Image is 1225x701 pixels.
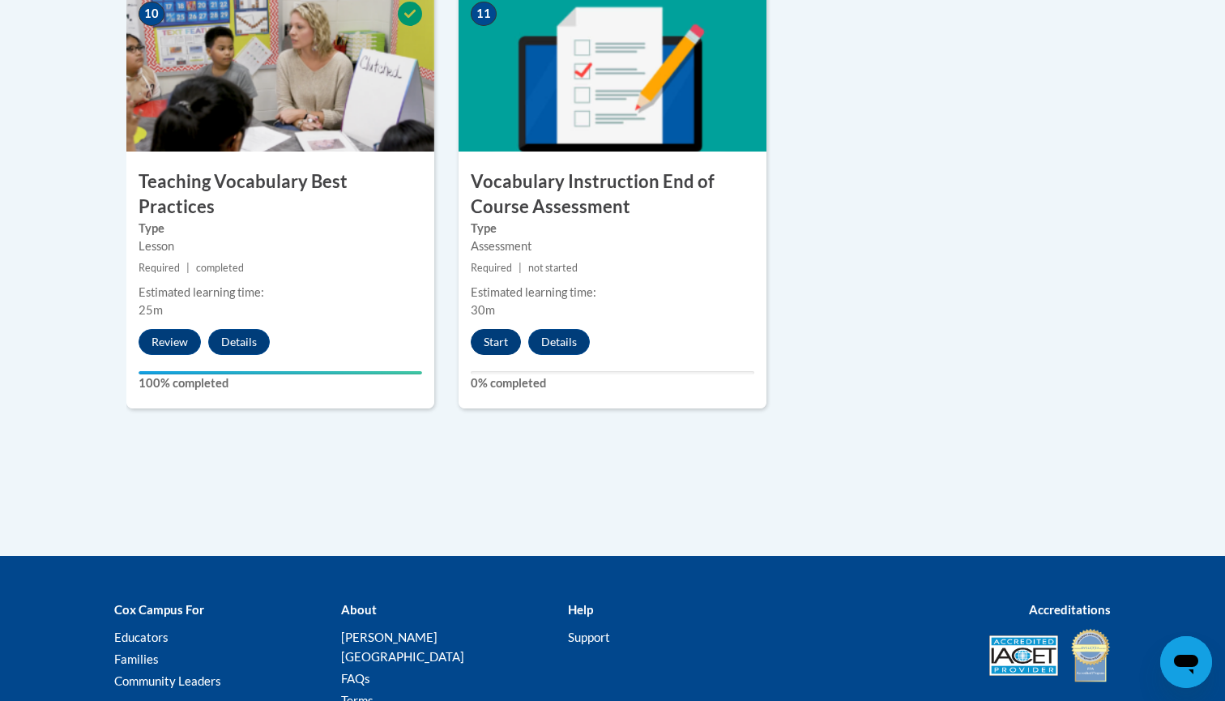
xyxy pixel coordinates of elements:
[568,602,593,617] b: Help
[471,262,512,274] span: Required
[139,303,163,317] span: 25m
[139,2,164,26] span: 10
[471,220,754,237] label: Type
[1160,636,1212,688] iframe: Button to launch messaging window
[208,329,270,355] button: Details
[459,169,766,220] h3: Vocabulary Instruction End of Course Assessment
[471,374,754,392] label: 0% completed
[528,262,578,274] span: not started
[139,237,422,255] div: Lesson
[471,2,497,26] span: 11
[519,262,522,274] span: |
[341,602,377,617] b: About
[341,671,370,686] a: FAQs
[139,284,422,301] div: Estimated learning time:
[1070,627,1111,684] img: IDA® Accredited
[114,602,204,617] b: Cox Campus For
[114,630,169,644] a: Educators
[989,635,1058,676] img: Accredited IACET® Provider
[139,262,180,274] span: Required
[196,262,244,274] span: completed
[471,284,754,301] div: Estimated learning time:
[126,169,434,220] h3: Teaching Vocabulary Best Practices
[471,237,754,255] div: Assessment
[139,371,422,374] div: Your progress
[568,630,610,644] a: Support
[114,652,159,666] a: Families
[139,329,201,355] button: Review
[114,673,221,688] a: Community Leaders
[528,329,590,355] button: Details
[139,374,422,392] label: 100% completed
[186,262,190,274] span: |
[341,630,464,664] a: [PERSON_NAME][GEOGRAPHIC_DATA]
[1029,602,1111,617] b: Accreditations
[471,303,495,317] span: 30m
[471,329,521,355] button: Start
[139,220,422,237] label: Type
